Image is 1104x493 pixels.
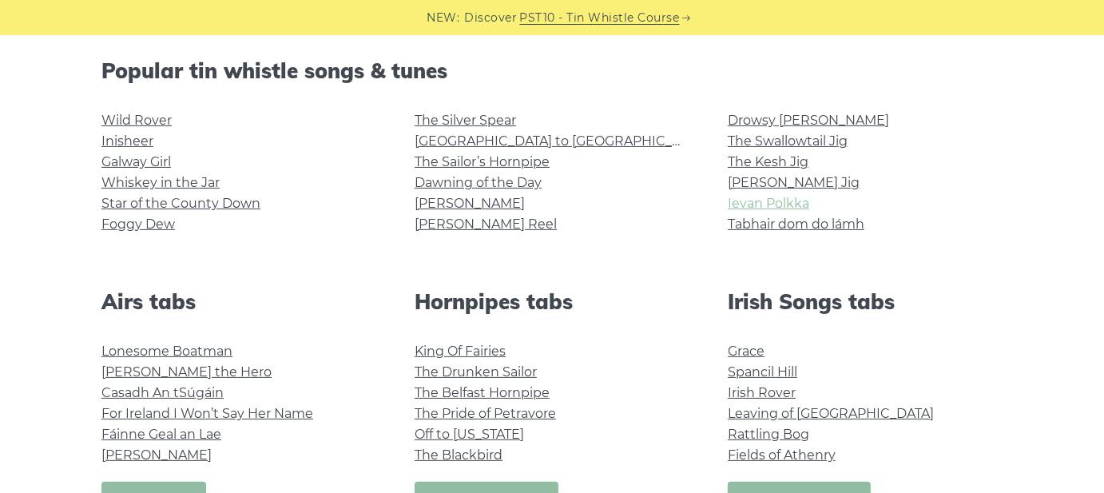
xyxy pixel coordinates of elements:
a: For Ireland I Won’t Say Her Name [101,406,313,421]
a: Fields of Athenry [728,447,836,463]
a: The Kesh Jig [728,154,808,169]
a: Whiskey in the Jar [101,175,220,190]
a: The Blackbird [415,447,502,463]
a: Rattling Bog [728,427,809,442]
a: Drowsy [PERSON_NAME] [728,113,889,128]
a: The Swallowtail Jig [728,133,848,149]
a: Inisheer [101,133,153,149]
a: Foggy Dew [101,217,175,232]
a: Leaving of [GEOGRAPHIC_DATA] [728,406,934,421]
a: Galway Girl [101,154,171,169]
a: [PERSON_NAME] the Hero [101,364,272,380]
a: [PERSON_NAME] [415,196,525,211]
h2: Hornpipes tabs [415,289,689,314]
a: The Silver Spear [415,113,516,128]
a: Ievan Polkka [728,196,809,211]
a: Grace [728,344,764,359]
h2: Airs tabs [101,289,376,314]
a: Tabhair dom do lámh [728,217,864,232]
a: The Drunken Sailor [415,364,537,380]
a: Dawning of the Day [415,175,542,190]
a: King Of Fairies [415,344,506,359]
a: PST10 - Tin Whistle Course [520,9,680,27]
a: Spancil Hill [728,364,797,380]
a: The Belfast Hornpipe [415,385,550,400]
a: [PERSON_NAME] Reel [415,217,557,232]
a: [PERSON_NAME] [101,447,212,463]
a: Casadh An tSúgáin [101,385,224,400]
span: NEW: [427,9,460,27]
a: [GEOGRAPHIC_DATA] to [GEOGRAPHIC_DATA] [415,133,709,149]
a: The Sailor’s Hornpipe [415,154,550,169]
a: Star of the County Down [101,196,260,211]
a: Wild Rover [101,113,172,128]
a: Lonesome Boatman [101,344,232,359]
a: Irish Rover [728,385,796,400]
a: The Pride of Petravore [415,406,556,421]
a: Off to [US_STATE] [415,427,524,442]
a: [PERSON_NAME] Jig [728,175,860,190]
span: Discover [465,9,518,27]
h2: Irish Songs tabs [728,289,1003,314]
a: Fáinne Geal an Lae [101,427,221,442]
h2: Popular tin whistle songs & tunes [101,58,1003,83]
